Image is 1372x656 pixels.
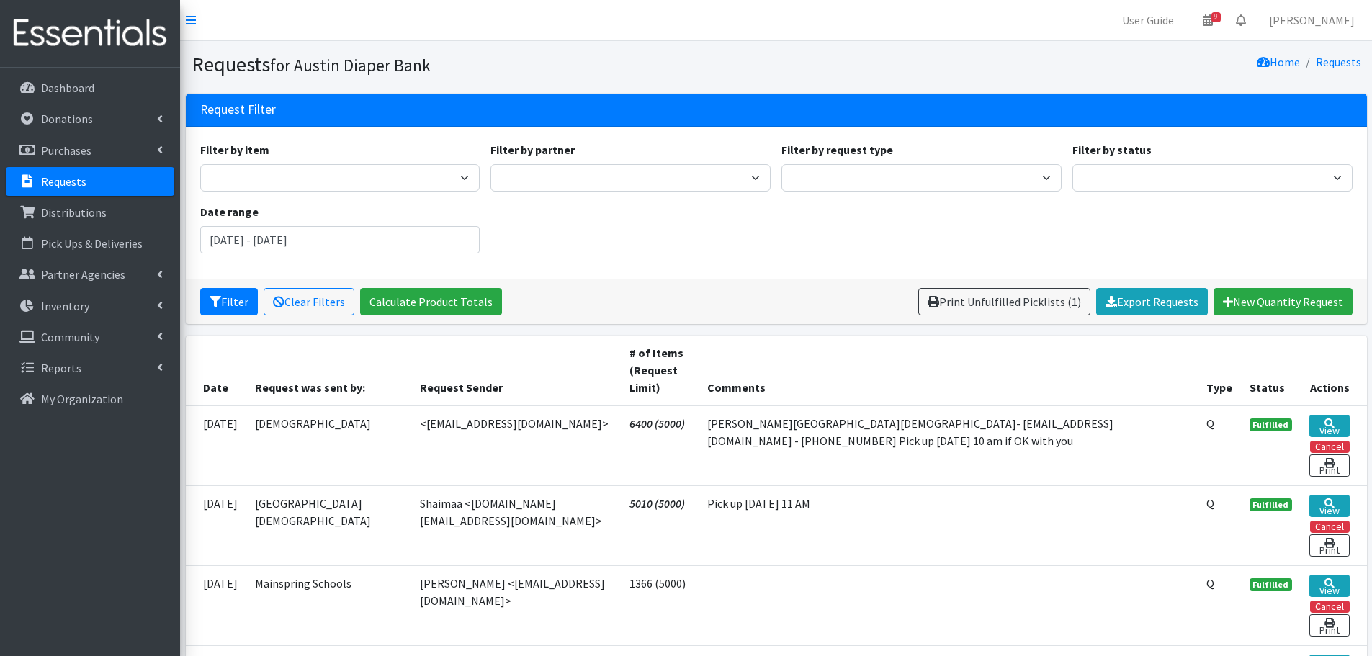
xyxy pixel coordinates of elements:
[1316,55,1361,69] a: Requests
[1309,495,1349,517] a: View
[1111,6,1185,35] a: User Guide
[1211,12,1221,22] span: 9
[200,226,480,253] input: January 1, 2011 - December 31, 2011
[781,141,893,158] label: Filter by request type
[1309,415,1349,437] a: View
[41,143,91,158] p: Purchases
[411,485,620,565] td: Shaimaa <[DOMAIN_NAME][EMAIL_ADDRESS][DOMAIN_NAME]>
[1206,416,1214,431] abbr: Quantity
[1309,575,1349,597] a: View
[1257,6,1366,35] a: [PERSON_NAME]
[6,323,174,351] a: Community
[6,104,174,133] a: Donations
[1310,441,1350,453] button: Cancel
[1072,141,1152,158] label: Filter by status
[41,361,81,375] p: Reports
[41,392,123,406] p: My Organization
[200,203,259,220] label: Date range
[200,288,258,315] button: Filter
[246,565,412,645] td: Mainspring Schools
[6,385,174,413] a: My Organization
[1309,614,1349,637] a: Print
[186,405,246,486] td: [DATE]
[6,198,174,227] a: Distributions
[621,336,699,405] th: # of Items (Request Limit)
[1241,336,1301,405] th: Status
[6,354,174,382] a: Reports
[1250,498,1293,511] span: Fulfilled
[621,565,699,645] td: 1366 (5000)
[41,205,107,220] p: Distributions
[41,236,143,251] p: Pick Ups & Deliveries
[6,9,174,58] img: HumanEssentials
[411,565,620,645] td: [PERSON_NAME] <[EMAIL_ADDRESS][DOMAIN_NAME]>
[6,292,174,320] a: Inventory
[6,136,174,165] a: Purchases
[186,336,246,405] th: Date
[6,73,174,102] a: Dashboard
[246,336,412,405] th: Request was sent by:
[360,288,502,315] a: Calculate Product Totals
[6,260,174,289] a: Partner Agencies
[270,55,431,76] small: for Austin Diaper Bank
[200,141,269,158] label: Filter by item
[186,485,246,565] td: [DATE]
[41,330,99,344] p: Community
[490,141,575,158] label: Filter by partner
[1206,576,1214,590] abbr: Quantity
[621,485,699,565] td: 5010 (5000)
[411,336,620,405] th: Request Sender
[41,174,86,189] p: Requests
[699,485,1197,565] td: Pick up [DATE] 11 AM
[246,405,412,486] td: [DEMOGRAPHIC_DATA]
[6,229,174,258] a: Pick Ups & Deliveries
[1310,601,1350,613] button: Cancel
[1309,534,1349,557] a: Print
[621,405,699,486] td: 6400 (5000)
[41,299,89,313] p: Inventory
[918,288,1090,315] a: Print Unfulfilled Picklists (1)
[41,81,94,95] p: Dashboard
[246,485,412,565] td: [GEOGRAPHIC_DATA][DEMOGRAPHIC_DATA]
[186,565,246,645] td: [DATE]
[1301,336,1366,405] th: Actions
[1198,336,1241,405] th: Type
[41,112,93,126] p: Donations
[1214,288,1353,315] a: New Quantity Request
[1096,288,1208,315] a: Export Requests
[192,52,771,77] h1: Requests
[1191,6,1224,35] a: 9
[1250,418,1293,431] span: Fulfilled
[1250,578,1293,591] span: Fulfilled
[6,167,174,196] a: Requests
[1310,521,1350,533] button: Cancel
[411,405,620,486] td: <[EMAIL_ADDRESS][DOMAIN_NAME]>
[1257,55,1300,69] a: Home
[699,405,1197,486] td: [PERSON_NAME][GEOGRAPHIC_DATA][DEMOGRAPHIC_DATA]- [EMAIL_ADDRESS][DOMAIN_NAME] - [PHONE_NUMBER] P...
[1206,496,1214,511] abbr: Quantity
[200,102,276,117] h3: Request Filter
[264,288,354,315] a: Clear Filters
[699,336,1197,405] th: Comments
[41,267,125,282] p: Partner Agencies
[1309,454,1349,477] a: Print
